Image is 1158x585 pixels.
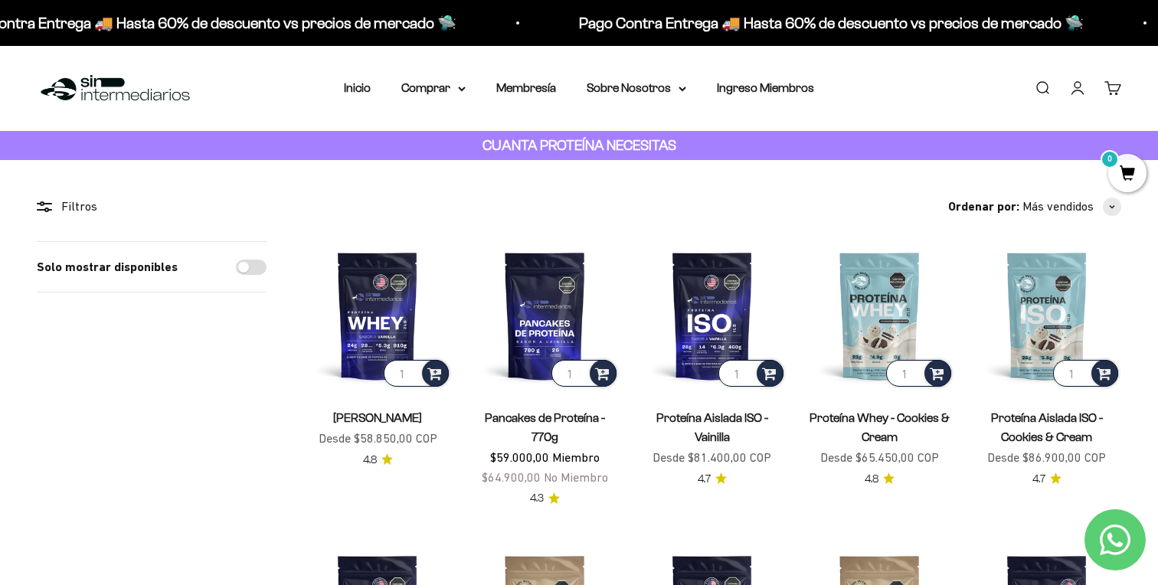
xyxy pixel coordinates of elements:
[544,470,608,484] span: No Miembro
[698,471,711,488] span: 4.7
[363,452,377,469] span: 4.8
[530,490,560,507] a: 4.34.3 de 5.0 estrellas
[344,81,371,94] a: Inicio
[1032,471,1045,488] span: 4.7
[1108,166,1147,183] a: 0
[490,450,549,464] span: $59.000,00
[496,81,556,94] a: Membresía
[552,450,600,464] span: Miembro
[401,78,466,98] summary: Comprar
[483,137,676,153] strong: CUANTA PROTEÍNA NECESITAS
[1022,197,1121,217] button: Más vendidos
[865,471,895,488] a: 4.84.8 de 5.0 estrellas
[37,197,267,217] div: Filtros
[577,11,1081,35] p: Pago Contra Entrega 🚚 Hasta 60% de descuento vs precios de mercado 🛸
[717,81,814,94] a: Ingreso Miembros
[865,471,878,488] span: 4.8
[948,197,1019,217] span: Ordenar por:
[363,452,393,469] a: 4.84.8 de 5.0 estrellas
[485,411,605,443] a: Pancakes de Proteína - 770g
[991,411,1103,443] a: Proteína Aislada ISO - Cookies & Cream
[1032,471,1061,488] a: 4.74.7 de 5.0 estrellas
[656,411,768,443] a: Proteína Aislada ISO - Vainilla
[820,448,939,468] sale-price: Desde $65.450,00 COP
[653,448,771,468] sale-price: Desde $81.400,00 COP
[987,448,1106,468] sale-price: Desde $86.900,00 COP
[37,257,178,277] label: Solo mostrar disponibles
[587,78,686,98] summary: Sobre Nosotros
[333,411,422,424] a: [PERSON_NAME]
[482,470,541,484] span: $64.900,00
[1022,197,1094,217] span: Más vendidos
[530,490,544,507] span: 4.3
[810,411,950,443] a: Proteína Whey - Cookies & Cream
[698,471,727,488] a: 4.74.7 de 5.0 estrellas
[1101,150,1119,168] mark: 0
[319,429,437,449] sale-price: Desde $58.850,00 COP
